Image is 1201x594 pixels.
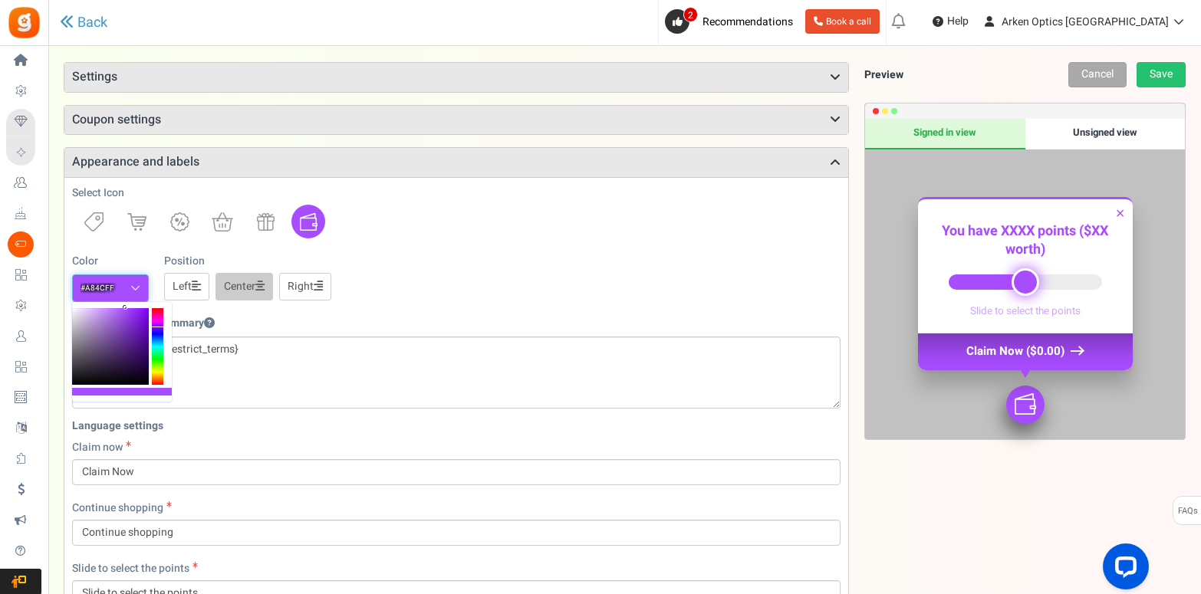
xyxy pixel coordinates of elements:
[683,7,698,22] span: 2
[60,15,107,31] a: Back
[84,212,104,231] img: priceTag.svg
[127,213,146,231] img: cart.svg
[943,14,969,29] span: Help
[72,185,124,201] label: Select Icon
[966,343,1023,359] span: Claim Now
[170,212,189,231] img: badge.svg
[72,420,841,432] h5: Language settings
[279,273,331,300] a: Right
[164,273,209,300] a: Left
[864,69,903,80] h5: Preview
[72,560,189,576] span: Slide to select the points
[665,9,799,34] a: 2 Recommendations
[72,500,163,516] span: Continue shopping
[918,333,1133,369] div: Claim Now ($0.00)
[865,119,1185,439] div: Preview only
[1116,203,1125,224] div: ×
[216,273,273,300] a: Center
[64,106,848,135] h3: Coupon settings
[865,119,1025,149] div: Signed in view
[72,336,841,409] textarea: {settings.redeem_restrict_terms}
[7,5,41,40] img: Gratisfaction
[72,254,98,269] label: Color
[164,254,205,269] label: Position
[926,9,975,34] a: Help
[1177,497,1198,526] span: FAQs
[703,14,793,30] span: Recommendations
[1137,62,1186,87] a: Save
[1068,62,1127,87] a: Cancel
[1015,393,1036,415] img: wallet.svg
[300,213,318,231] img: wallet.svg
[930,305,1121,317] div: Slide to select the points
[64,63,848,92] h3: Settings
[1026,343,1064,359] span: ($0.00)
[72,439,123,455] span: Claim now
[257,213,275,231] img: gift.svg
[1002,14,1169,30] span: Arken Optics [GEOGRAPHIC_DATA]
[805,9,880,34] a: Book a call
[212,212,233,231] img: shoppingBag.svg
[64,148,848,177] h3: Appearance and labels
[942,221,1108,260] span: You have XXXX points ($XX worth)
[1025,119,1185,149] div: Unsigned view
